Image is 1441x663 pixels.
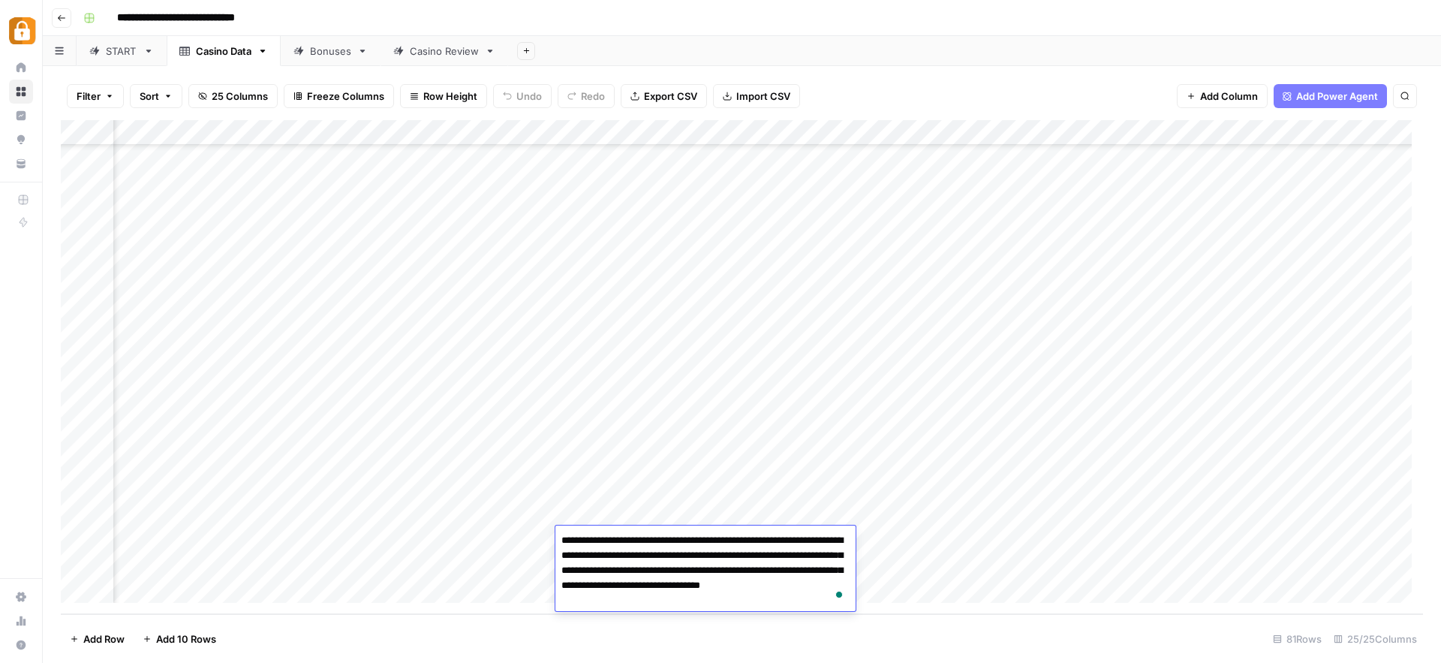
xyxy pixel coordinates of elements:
[1200,89,1258,104] span: Add Column
[67,84,124,108] button: Filter
[1328,627,1423,651] div: 25/25 Columns
[188,84,278,108] button: 25 Columns
[9,12,33,50] button: Workspace: Adzz
[558,84,615,108] button: Redo
[9,128,33,152] a: Opportunities
[212,89,268,104] span: 25 Columns
[621,84,707,108] button: Export CSV
[1296,89,1378,104] span: Add Power Agent
[493,84,552,108] button: Undo
[281,36,381,66] a: Bonuses
[77,89,101,104] span: Filter
[167,36,281,66] a: Casino Data
[284,84,394,108] button: Freeze Columns
[9,585,33,609] a: Settings
[140,89,159,104] span: Sort
[713,84,800,108] button: Import CSV
[310,44,351,59] div: Bonuses
[9,152,33,176] a: Your Data
[77,36,167,66] a: START
[61,627,134,651] button: Add Row
[9,609,33,633] a: Usage
[1267,627,1328,651] div: 81 Rows
[423,89,477,104] span: Row Height
[83,631,125,646] span: Add Row
[156,631,216,646] span: Add 10 Rows
[134,627,225,651] button: Add 10 Rows
[581,89,605,104] span: Redo
[400,84,487,108] button: Row Height
[644,89,697,104] span: Export CSV
[307,89,384,104] span: Freeze Columns
[1274,84,1387,108] button: Add Power Agent
[9,56,33,80] a: Home
[1177,84,1268,108] button: Add Column
[736,89,790,104] span: Import CSV
[106,44,137,59] div: START
[410,44,479,59] div: Casino Review
[9,104,33,128] a: Insights
[130,84,182,108] button: Sort
[9,17,36,44] img: Adzz Logo
[9,633,33,657] button: Help + Support
[196,44,251,59] div: Casino Data
[516,89,542,104] span: Undo
[9,80,33,104] a: Browse
[555,530,856,611] textarea: To enrich screen reader interactions, please activate Accessibility in Grammarly extension settings
[381,36,508,66] a: Casino Review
